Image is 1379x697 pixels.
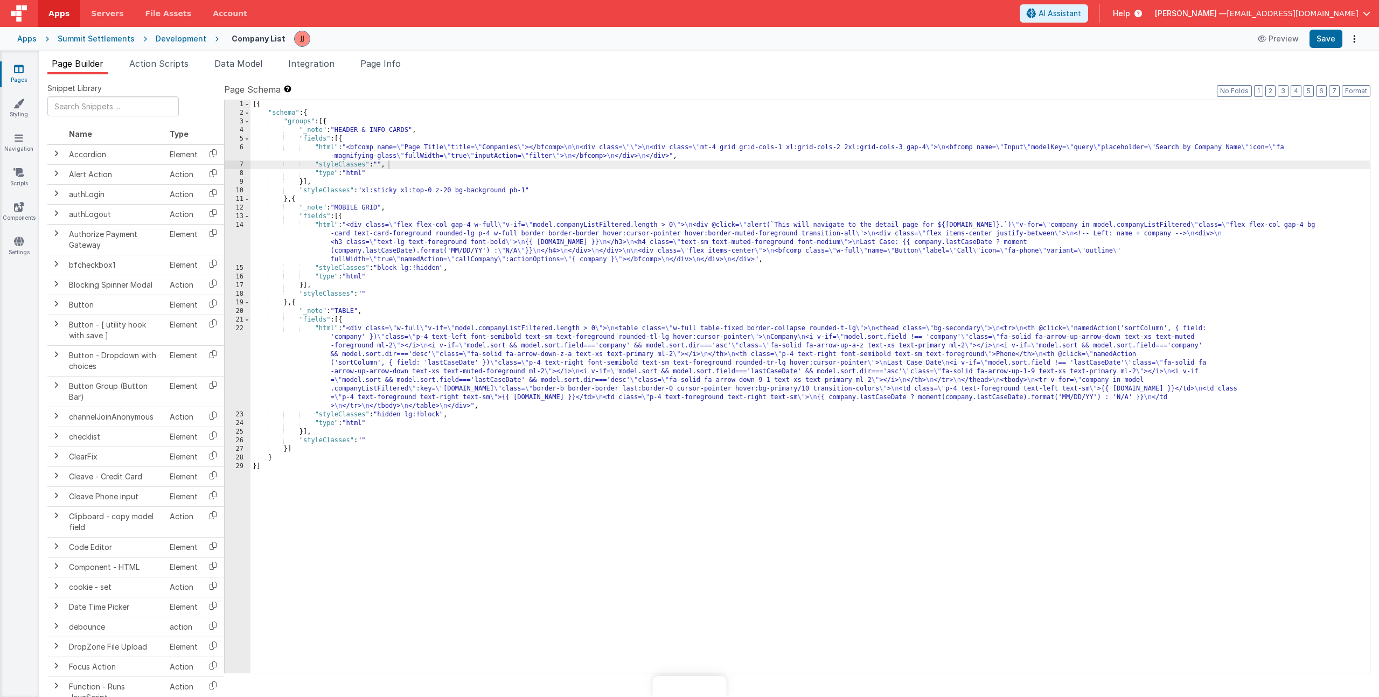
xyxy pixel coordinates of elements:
[1304,85,1314,97] button: 5
[65,466,165,486] td: Cleave - Credit Card
[65,657,165,677] td: Focus Action
[1329,85,1340,97] button: 7
[225,419,250,428] div: 24
[65,486,165,506] td: Cleave Phone input
[58,33,135,44] div: Summit Settlements
[165,617,202,637] td: action
[165,224,202,255] td: Element
[225,204,250,212] div: 12
[47,96,179,116] input: Search Snippets ...
[165,376,202,407] td: Element
[65,315,165,345] td: Button - [ utility hook with save ]
[1254,85,1263,97] button: 1
[225,135,250,143] div: 5
[165,295,202,315] td: Element
[165,315,202,345] td: Element
[65,345,165,376] td: Button - Dropdown with choices
[232,34,285,43] h4: Company List
[65,224,165,255] td: Authorize Payment Gateway
[225,161,250,169] div: 7
[165,466,202,486] td: Element
[225,109,250,117] div: 2
[65,617,165,637] td: debounce
[65,637,165,657] td: DropZone File Upload
[225,195,250,204] div: 11
[65,164,165,184] td: Alert Action
[65,255,165,275] td: bfcheckbox1
[1155,8,1227,19] span: [PERSON_NAME] —
[1251,30,1305,47] button: Preview
[69,129,92,138] span: Name
[170,129,189,138] span: Type
[225,436,250,445] div: 26
[165,275,202,295] td: Action
[225,169,250,178] div: 8
[165,506,202,537] td: Action
[48,8,69,19] span: Apps
[65,204,165,224] td: authLogout
[165,537,202,557] td: Element
[1113,8,1130,19] span: Help
[225,410,250,419] div: 23
[295,31,310,46] img: 67cf703950b6d9cd5ee0aacca227d490
[1227,8,1359,19] span: [EMAIL_ADDRESS][DOMAIN_NAME]
[65,144,165,165] td: Accordion
[225,178,250,186] div: 9
[225,316,250,324] div: 21
[225,126,250,135] div: 4
[224,83,281,96] span: Page Schema
[65,376,165,407] td: Button Group (Button Bar)
[165,427,202,447] td: Element
[1347,31,1362,46] button: Options
[1217,85,1252,97] button: No Folds
[225,143,250,161] div: 6
[225,281,250,290] div: 17
[1155,8,1370,19] button: [PERSON_NAME] — [EMAIL_ADDRESS][DOMAIN_NAME]
[65,275,165,295] td: Blocking Spinner Modal
[65,597,165,617] td: Date Time Picker
[65,557,165,577] td: Component - HTML
[225,264,250,273] div: 15
[165,164,202,184] td: Action
[225,290,250,298] div: 18
[165,144,202,165] td: Element
[65,295,165,315] td: Button
[165,345,202,376] td: Element
[225,298,250,307] div: 19
[65,407,165,427] td: channelJoinAnonymous
[165,447,202,466] td: Element
[225,454,250,462] div: 28
[165,557,202,577] td: Element
[225,212,250,221] div: 13
[47,83,102,94] span: Snippet Library
[165,597,202,617] td: Element
[65,506,165,537] td: Clipboard - copy model field
[225,324,250,410] div: 22
[1291,85,1301,97] button: 4
[225,100,250,109] div: 1
[91,8,123,19] span: Servers
[225,273,250,281] div: 16
[17,33,37,44] div: Apps
[225,307,250,316] div: 20
[65,577,165,597] td: cookie - set
[1316,85,1327,97] button: 6
[145,8,192,19] span: File Assets
[65,537,165,557] td: Code Editor
[65,447,165,466] td: ClearFix
[165,255,202,275] td: Element
[1039,8,1081,19] span: AI Assistant
[165,407,202,427] td: Action
[225,445,250,454] div: 27
[1278,85,1289,97] button: 3
[214,58,262,69] span: Data Model
[52,58,103,69] span: Page Builder
[225,221,250,264] div: 14
[225,462,250,471] div: 29
[225,186,250,195] div: 10
[165,637,202,657] td: Element
[165,204,202,224] td: Action
[1020,4,1088,23] button: AI Assistant
[1342,85,1370,97] button: Format
[288,58,335,69] span: Integration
